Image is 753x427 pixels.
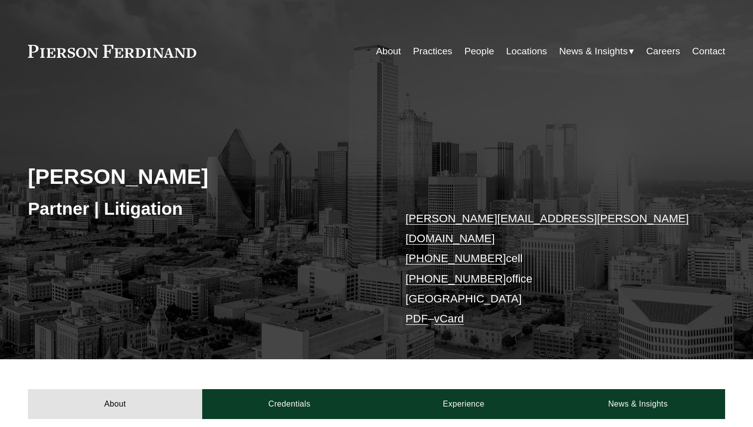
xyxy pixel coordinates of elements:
[405,209,696,329] p: cell office [GEOGRAPHIC_DATA] –
[413,42,452,61] a: Practices
[405,252,506,265] a: [PHONE_NUMBER]
[551,389,725,419] a: News & Insights
[405,212,689,245] a: [PERSON_NAME][EMAIL_ADDRESS][PERSON_NAME][DOMAIN_NAME]
[405,273,506,285] a: [PHONE_NUMBER]
[376,42,401,61] a: About
[646,42,680,61] a: Careers
[28,198,376,220] h3: Partner | Litigation
[28,389,202,419] a: About
[28,163,376,189] h2: [PERSON_NAME]
[692,42,725,61] a: Contact
[464,42,494,61] a: People
[202,389,376,419] a: Credentials
[559,42,634,61] a: folder dropdown
[376,389,551,419] a: Experience
[434,312,464,325] a: vCard
[506,42,547,61] a: Locations
[559,43,628,60] span: News & Insights
[405,312,428,325] a: PDF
